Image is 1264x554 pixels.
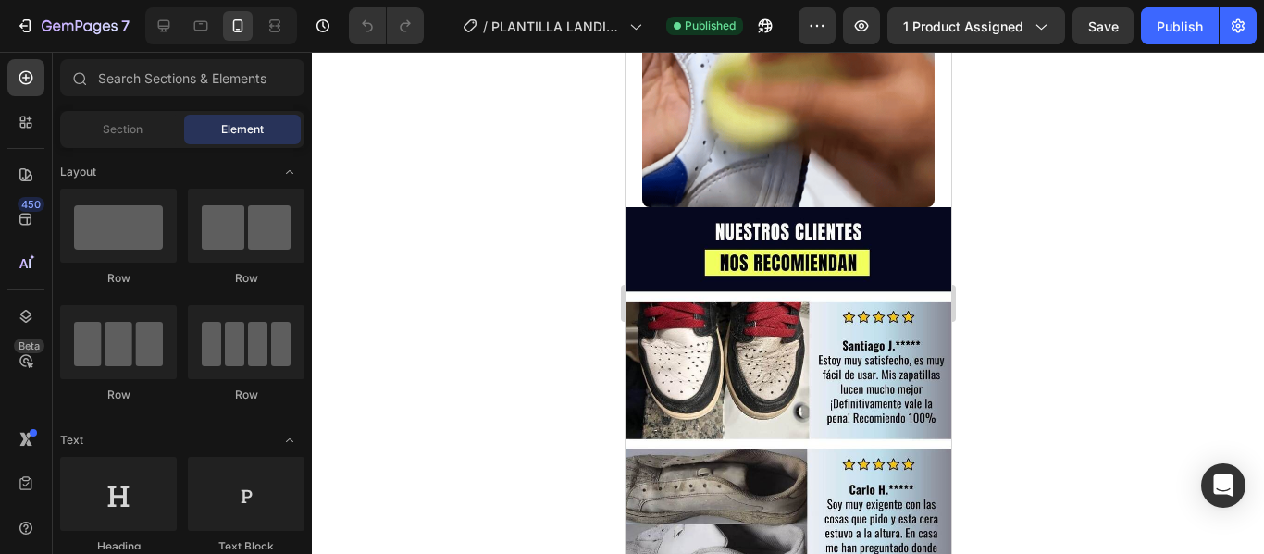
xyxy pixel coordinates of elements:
div: Row [60,270,177,287]
span: Published [685,18,736,34]
span: Layout [60,164,96,180]
span: Toggle open [275,157,304,187]
div: 450 [18,197,44,212]
span: Element [221,121,264,138]
span: PLANTILLA LANDING [491,17,622,36]
button: 7 [7,7,138,44]
p: 7 [121,15,130,37]
div: Beta [14,339,44,353]
span: Text [60,432,83,449]
span: / [483,17,488,36]
div: Row [188,387,304,403]
div: Open Intercom Messenger [1201,463,1245,508]
input: Search Sections & Elements [60,59,304,96]
span: Section [103,121,143,138]
div: Publish [1157,17,1203,36]
div: Undo/Redo [349,7,424,44]
button: Save [1072,7,1134,44]
button: Publish [1141,7,1219,44]
div: Row [188,270,304,287]
span: 1 product assigned [903,17,1023,36]
button: 1 product assigned [887,7,1065,44]
div: Row [60,387,177,403]
iframe: Design area [626,52,951,554]
span: Toggle open [275,425,304,455]
span: Save [1088,18,1119,34]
